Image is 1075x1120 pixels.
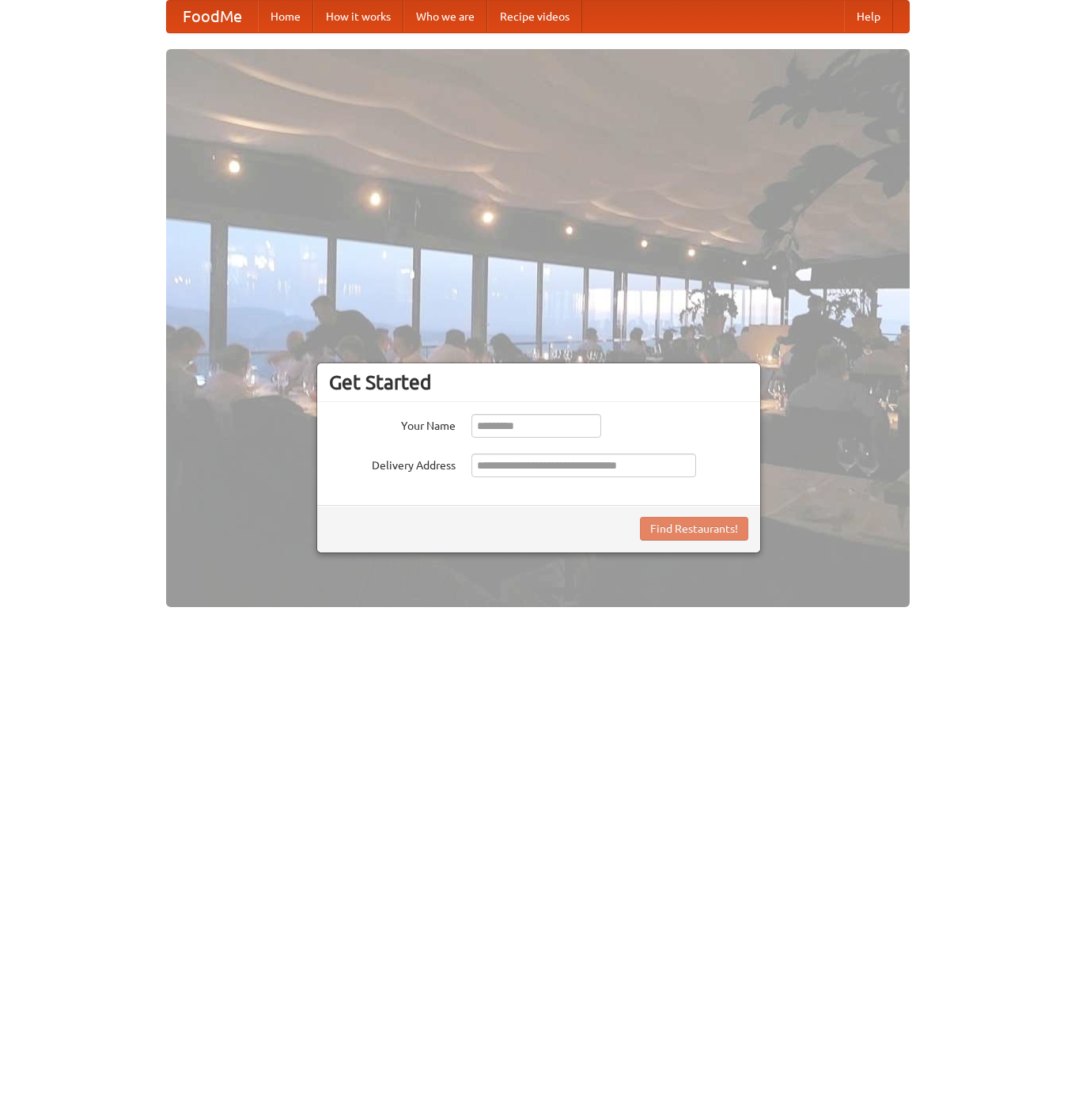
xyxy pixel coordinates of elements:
[329,370,748,394] h3: Get Started
[844,1,893,32] a: Help
[403,1,487,32] a: Who we are
[487,1,582,32] a: Recipe videos
[258,1,313,32] a: Home
[640,517,748,541] button: Find Restaurants!
[313,1,403,32] a: How it works
[329,414,456,434] label: Your Name
[329,454,456,473] label: Delivery Address
[167,1,258,32] a: FoodMe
